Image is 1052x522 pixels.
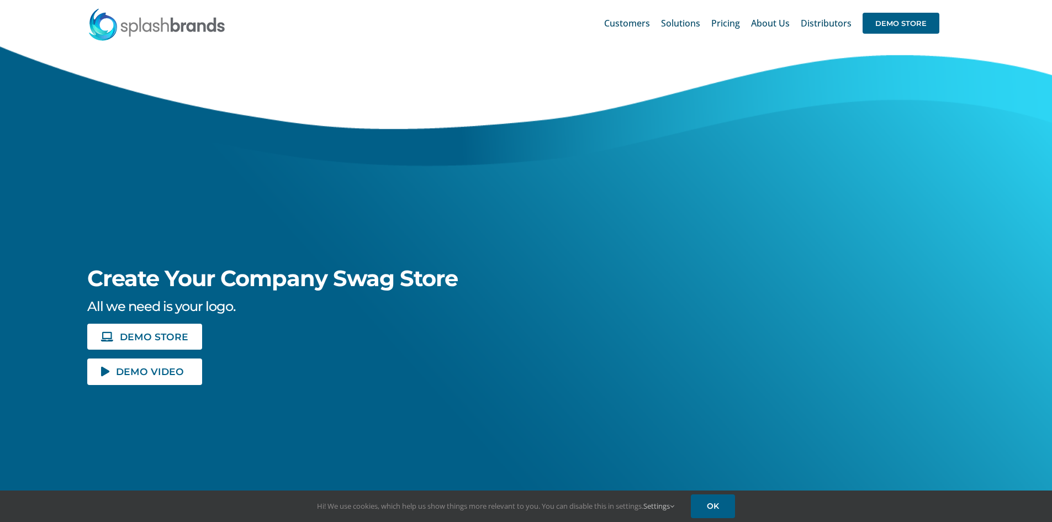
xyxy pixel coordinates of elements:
span: Customers [604,19,650,28]
a: Customers [604,6,650,41]
span: All we need is your logo. [87,298,235,314]
span: Solutions [661,19,700,28]
a: DEMO STORE [863,6,939,41]
span: Hi! We use cookies, which help us show things more relevant to you. You can disable this in setti... [317,501,674,511]
a: Pricing [711,6,740,41]
a: Settings [643,501,674,511]
span: Distributors [801,19,852,28]
nav: Main Menu [604,6,939,41]
span: Pricing [711,19,740,28]
span: Create Your Company Swag Store [87,265,458,292]
img: SplashBrands.com Logo [88,8,226,41]
span: DEMO VIDEO [116,367,184,376]
span: DEMO STORE [863,13,939,34]
a: OK [691,494,735,518]
span: DEMO STORE [120,332,188,341]
a: Distributors [801,6,852,41]
span: About Us [751,19,790,28]
a: DEMO STORE [87,324,202,350]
